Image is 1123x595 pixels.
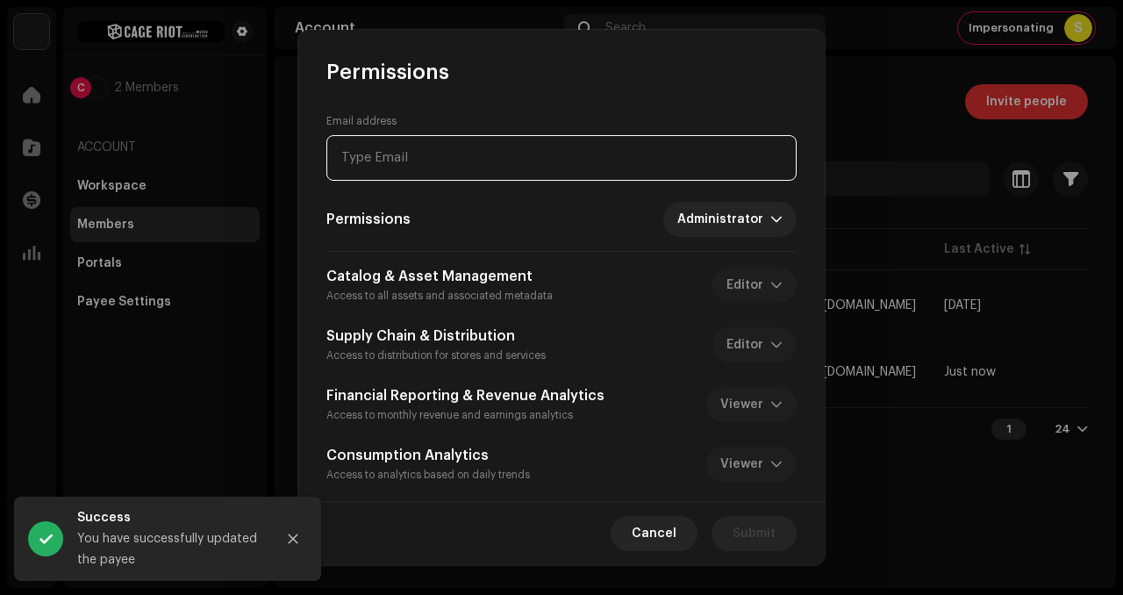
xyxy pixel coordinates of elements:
[326,209,411,230] h5: Permissions
[326,114,397,128] label: Email address
[77,528,261,570] div: You have successfully updated the payee
[326,470,530,480] small: Access to analytics based on daily trends
[326,266,553,287] h5: Catalog & Asset Management
[275,521,311,556] button: Close
[326,290,553,301] small: Access to all assets and associated metadata
[632,516,676,551] span: Cancel
[77,507,261,528] div: Success
[733,516,776,551] span: Submit
[326,326,546,347] h5: Supply Chain & Distribution
[326,445,530,466] h5: Consumption Analytics
[326,58,797,86] div: Permissions
[326,135,797,181] input: Type Email
[326,350,546,361] small: Access to distribution for stores and services
[712,516,797,551] button: Submit
[326,410,573,420] small: Access to monthly revenue and earnings analytics
[611,516,697,551] button: Cancel
[326,385,604,406] h5: Financial Reporting & Revenue Analytics
[770,202,783,237] div: dropdown trigger
[677,202,770,237] span: Administrator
